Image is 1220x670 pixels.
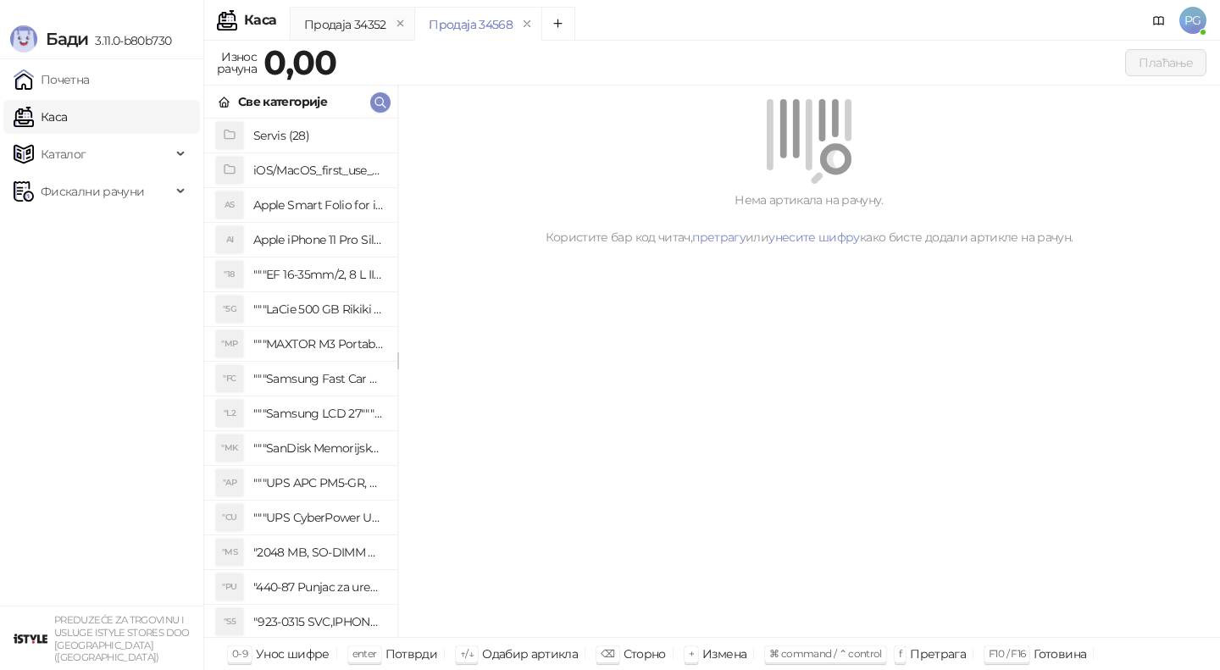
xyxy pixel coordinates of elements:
h4: """EF 16-35mm/2, 8 L III USM""" [253,261,384,288]
div: Готовина [1034,643,1086,665]
div: Одабир артикла [482,643,578,665]
div: Унос шифре [256,643,330,665]
span: 3.11.0-b80b730 [88,33,171,48]
div: "5G [216,296,243,323]
a: Документација [1145,7,1173,34]
h4: "923-0315 SVC,IPHONE 5/5S BATTERY REMOVAL TRAY Držač za iPhone sa kojim se otvara display [253,608,384,635]
a: унесите шифру [768,230,860,245]
span: + [689,647,694,660]
div: Нема артикала на рачуну. Користите бар код читач, или како бисте додали артикле на рачун. [419,191,1200,246]
span: ⌫ [601,647,614,660]
div: Претрага [910,643,966,665]
h4: """LaCie 500 GB Rikiki USB 3.0 / Ultra Compact & Resistant aluminum / USB 3.0 / 2.5""""""" [253,296,384,323]
button: remove [516,17,538,31]
h4: Apple iPhone 11 Pro Silicone Case - Black [253,226,384,253]
img: 64x64-companyLogo-77b92cf4-9946-4f36-9751-bf7bb5fd2c7d.png [14,622,47,656]
h4: "2048 MB, SO-DIMM DDRII, 667 MHz, Napajanje 1,8 0,1 V, Latencija CL5" [253,539,384,566]
div: Све категорије [238,92,327,111]
img: Logo [10,25,37,53]
div: "S5 [216,608,243,635]
span: Бади [46,29,88,49]
span: Каталог [41,137,86,171]
div: "MK [216,435,243,462]
strong: 0,00 [263,42,336,83]
span: ⌘ command / ⌃ control [769,647,882,660]
div: Сторно [624,643,666,665]
h4: Apple Smart Folio for iPad mini (A17 Pro) - Sage [253,191,384,219]
div: AS [216,191,243,219]
h4: """Samsung LCD 27"""" C27F390FHUXEN""" [253,400,384,427]
h4: iOS/MacOS_first_use_assistance (4) [253,157,384,184]
div: Измена [702,643,746,665]
div: Продаја 34352 [304,15,386,34]
h4: """Samsung Fast Car Charge Adapter, brzi auto punja_, boja crna""" [253,365,384,392]
small: PREDUZEĆE ZA TRGOVINU I USLUGE ISTYLE STORES DOO [GEOGRAPHIC_DATA] ([GEOGRAPHIC_DATA]) [54,614,190,663]
div: "MS [216,539,243,566]
div: "PU [216,573,243,601]
button: Add tab [541,7,575,41]
span: 0-9 [232,647,247,660]
div: "CU [216,504,243,531]
div: "FC [216,365,243,392]
h4: """MAXTOR M3 Portable 2TB 2.5"""" crni eksterni hard disk HX-M201TCB/GM""" [253,330,384,357]
a: Почетна [14,63,90,97]
h4: """UPS CyberPower UT650EG, 650VA/360W , line-int., s_uko, desktop""" [253,504,384,531]
span: F10 / F16 [989,647,1025,660]
div: Каса [244,14,276,27]
div: "MP [216,330,243,357]
a: претрагу [692,230,746,245]
span: enter [352,647,377,660]
a: Каса [14,100,67,134]
div: Износ рачуна [213,46,260,80]
button: remove [390,17,412,31]
div: Продаја 34568 [429,15,513,34]
h4: """UPS APC PM5-GR, Essential Surge Arrest,5 utic_nica""" [253,469,384,496]
div: "AP [216,469,243,496]
button: Плаћање [1125,49,1206,76]
div: "L2 [216,400,243,427]
span: f [899,647,901,660]
h4: Servis (28) [253,122,384,149]
h4: "440-87 Punjac za uredjaje sa micro USB portom 4/1, Stand." [253,573,384,601]
div: AI [216,226,243,253]
div: Потврди [385,643,438,665]
div: "18 [216,261,243,288]
span: PG [1179,7,1206,34]
div: grid [204,119,397,637]
span: ↑/↓ [460,647,474,660]
span: Фискални рачуни [41,174,144,208]
h4: """SanDisk Memorijska kartica 256GB microSDXC sa SD adapterom SDSQXA1-256G-GN6MA - Extreme PLUS, ... [253,435,384,462]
